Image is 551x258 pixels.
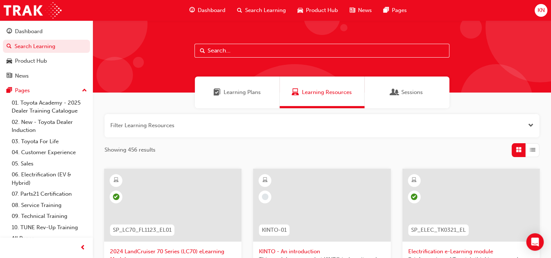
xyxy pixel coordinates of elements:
span: Learning Resources [292,88,299,97]
span: Product Hub [306,6,338,15]
span: Search [200,47,205,55]
span: car-icon [7,58,12,64]
span: news-icon [7,73,12,79]
button: DashboardSearch LearningProduct HubNews [3,23,90,84]
span: learningResourceType_ELEARNING-icon [263,176,268,185]
span: Learning Resources [302,88,352,97]
a: Learning PlansLearning Plans [195,77,280,108]
a: news-iconNews [344,3,378,18]
span: Learning Plans [213,88,221,97]
span: search-icon [7,43,12,50]
a: 04. Customer Experience [9,147,90,158]
a: SessionsSessions [365,77,449,108]
span: guage-icon [7,28,12,35]
span: SP_LC70_FL1123_EL01 [113,226,172,234]
div: Pages [15,86,30,95]
div: News [15,72,29,80]
a: guage-iconDashboard [184,3,231,18]
button: Pages [3,84,90,97]
span: prev-icon [80,243,86,253]
a: 06. Electrification (EV & Hybrid) [9,169,90,188]
span: car-icon [298,6,303,15]
a: All Pages [9,233,90,244]
a: 09. Technical Training [9,211,90,222]
span: guage-icon [189,6,195,15]
span: SP_ELEC_TK0321_EL [411,226,466,234]
div: Dashboard [15,27,43,36]
span: KN [537,6,544,15]
a: Search Learning [3,40,90,53]
span: Sessions [401,88,423,97]
a: 03. Toyota For Life [9,136,90,147]
span: Electrification e-Learning module [408,247,534,256]
span: Pages [392,6,407,15]
a: 02. New - Toyota Dealer Induction [9,117,90,136]
span: Grid [516,146,522,154]
a: car-iconProduct Hub [292,3,344,18]
a: Dashboard [3,25,90,38]
span: News [358,6,372,15]
span: learningRecordVerb_NONE-icon [262,193,268,200]
span: learningRecordVerb_PASS-icon [113,193,119,200]
span: Learning Plans [224,88,261,97]
span: Sessions [391,88,398,97]
span: up-icon [82,86,87,95]
span: news-icon [350,6,355,15]
a: 10. TUNE Rev-Up Training [9,222,90,233]
span: pages-icon [7,87,12,94]
button: Open the filter [528,121,534,130]
a: Product Hub [3,54,90,68]
span: Showing 456 results [105,146,156,154]
input: Search... [194,44,449,58]
span: learningResourceType_ELEARNING-icon [412,176,417,185]
a: 05. Sales [9,158,90,169]
button: KN [535,4,547,17]
span: Dashboard [198,6,225,15]
span: learningResourceType_ELEARNING-icon [114,176,119,185]
span: search-icon [237,6,242,15]
span: List [530,146,535,154]
a: 07. Parts21 Certification [9,188,90,200]
a: 08. Service Training [9,200,90,211]
span: Search Learning [245,6,286,15]
span: KINTO-01 [262,226,287,234]
span: learningRecordVerb_COMPLETE-icon [411,193,417,200]
span: pages-icon [383,6,389,15]
a: 01. Toyota Academy - 2025 Dealer Training Catalogue [9,97,90,117]
img: Trak [4,2,62,19]
a: News [3,69,90,83]
a: search-iconSearch Learning [231,3,292,18]
a: Learning ResourcesLearning Resources [280,77,365,108]
span: KINTO - An introduction [259,247,385,256]
div: Open Intercom Messenger [526,233,544,251]
div: Product Hub [15,57,47,65]
a: pages-iconPages [378,3,413,18]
